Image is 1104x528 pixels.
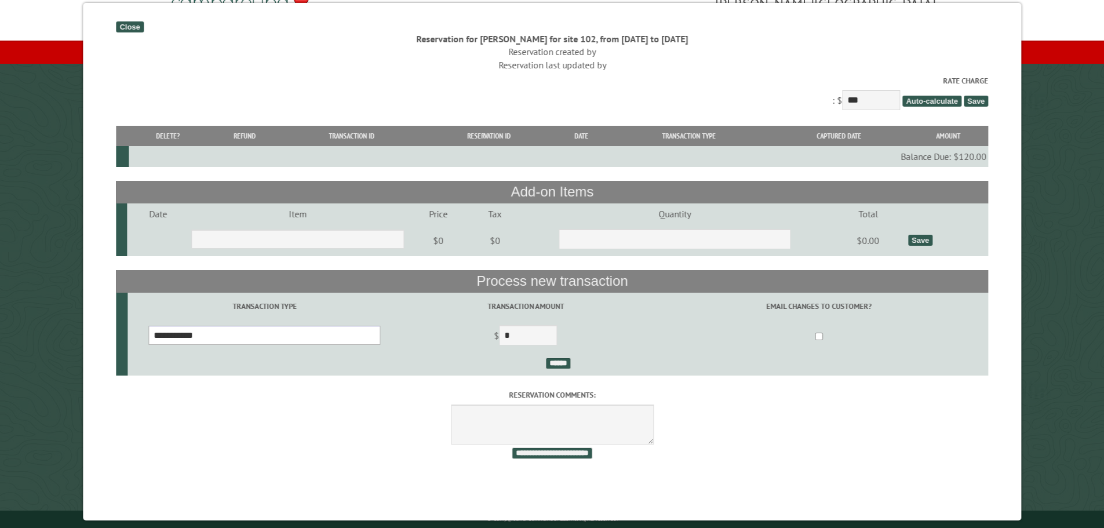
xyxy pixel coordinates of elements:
[116,32,988,45] div: Reservation for [PERSON_NAME] for site 102, from [DATE] to [DATE]
[281,126,421,146] th: Transaction ID
[902,96,961,107] span: Auto-calculate
[207,126,282,146] th: Refund
[401,321,650,353] td: $
[470,203,519,224] td: Tax
[487,515,618,523] small: © Campground Commander LLC. All rights reserved.
[190,203,406,224] td: Item
[556,126,607,146] th: Date
[116,75,988,113] div: : $
[519,203,829,224] td: Quantity
[116,181,988,203] th: Add-on Items
[964,96,988,107] span: Save
[128,126,207,146] th: Delete?
[116,270,988,292] th: Process new transaction
[908,235,932,246] div: Save
[116,21,143,32] div: Close
[116,389,988,400] label: Reservation comments:
[129,301,399,312] label: Transaction Type
[406,203,470,224] td: Price
[830,203,906,224] td: Total
[830,224,906,257] td: $0.00
[607,126,771,146] th: Transaction Type
[128,146,988,167] td: Balance Due: $120.00
[651,301,986,312] label: Email changes to customer?
[770,126,908,146] th: Captured Date
[422,126,556,146] th: Reservation ID
[406,224,470,257] td: $0
[908,126,988,146] th: Amount
[470,224,519,257] td: $0
[116,59,988,71] div: Reservation last updated by
[116,75,988,86] label: Rate Charge
[127,203,190,224] td: Date
[116,45,988,58] div: Reservation created by
[403,301,648,312] label: Transaction Amount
